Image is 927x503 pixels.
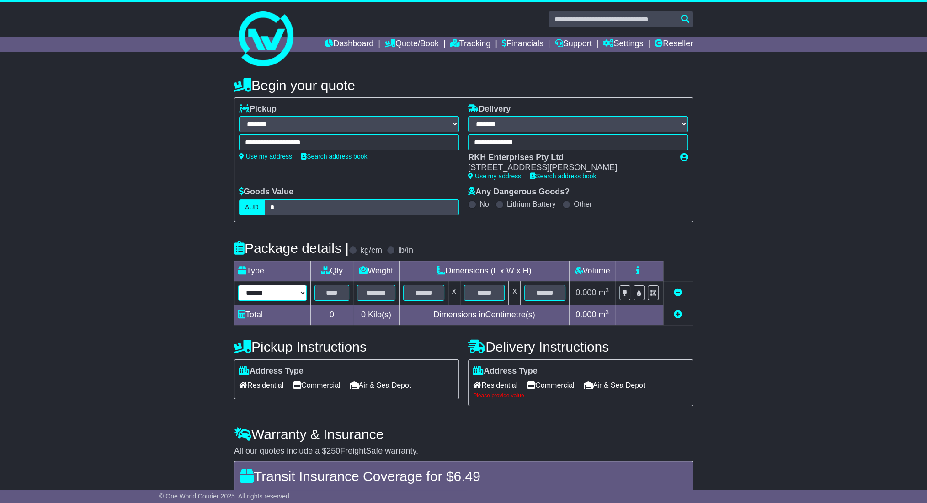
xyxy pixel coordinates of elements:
label: Delivery [468,104,511,114]
td: Kilo(s) [353,305,400,325]
div: [STREET_ADDRESS][PERSON_NAME] [468,163,671,173]
a: Remove this item [674,288,682,297]
td: Type [234,261,311,281]
td: Total [234,305,311,325]
span: © One World Courier 2025. All rights reserved. [159,492,291,500]
label: Address Type [473,366,538,376]
span: Residential [239,378,283,392]
label: Pickup [239,104,277,114]
a: Tracking [450,37,490,52]
span: Residential [473,378,517,392]
a: Search address book [530,172,596,180]
span: 6.49 [453,469,480,484]
a: Reseller [655,37,693,52]
span: Commercial [527,378,574,392]
label: No [479,200,489,209]
span: Air & Sea Depot [584,378,645,392]
h4: Delivery Instructions [468,339,693,354]
div: All our quotes include a $ FreightSafe warranty. [234,446,693,456]
h4: Package details | [234,241,349,256]
div: Please provide value [473,392,688,399]
label: Address Type [239,366,304,376]
span: m [598,288,609,297]
label: AUD [239,199,265,215]
td: 0 [311,305,353,325]
td: x [509,281,521,305]
span: 250 [326,446,340,455]
a: Dashboard [325,37,373,52]
sup: 3 [605,309,609,316]
a: Search address book [301,153,367,160]
h4: Warranty & Insurance [234,427,693,442]
a: Settings [603,37,643,52]
label: lb/in [398,246,413,256]
a: Financials [502,37,543,52]
span: Commercial [293,378,340,392]
span: 0 [361,310,366,319]
span: Air & Sea Depot [350,378,411,392]
sup: 3 [605,287,609,294]
a: Add new item [674,310,682,319]
span: 0.000 [575,310,596,319]
div: RKH Enterprises Pty Ltd [468,153,671,163]
span: 0.000 [575,288,596,297]
label: Lithium Battery [507,200,556,209]
a: Quote/Book [385,37,439,52]
td: Qty [311,261,353,281]
label: Any Dangerous Goods? [468,187,570,197]
td: x [448,281,460,305]
h4: Pickup Instructions [234,339,459,354]
a: Use my address [239,153,292,160]
a: Use my address [468,172,521,180]
td: Dimensions in Centimetre(s) [399,305,569,325]
label: kg/cm [360,246,382,256]
td: Volume [569,261,615,281]
label: Goods Value [239,187,293,197]
td: Weight [353,261,400,281]
td: Dimensions (L x W x H) [399,261,569,281]
h4: Begin your quote [234,78,693,93]
a: Support [554,37,591,52]
label: Other [574,200,592,209]
span: m [598,310,609,319]
h4: Transit Insurance Coverage for $ [240,469,687,484]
